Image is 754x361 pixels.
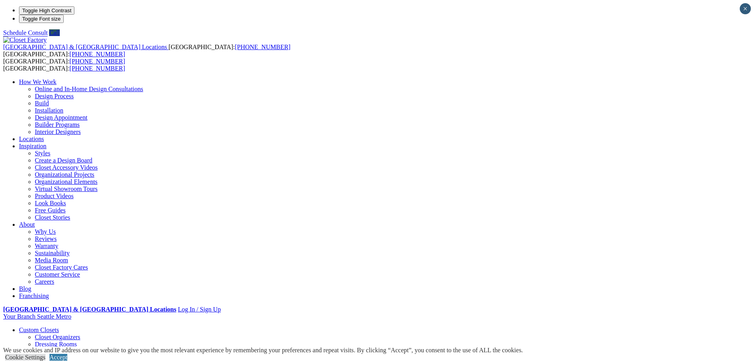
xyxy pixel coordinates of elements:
[35,121,80,128] a: Builder Programs
[19,285,31,292] a: Blog
[35,114,87,121] a: Design Appointment
[35,86,143,92] a: Online and In-Home Design Consultations
[19,292,49,299] a: Franchising
[19,6,74,15] button: Toggle High Contrast
[19,136,44,142] a: Locations
[35,200,66,206] a: Look Books
[35,341,77,348] a: Dressing Rooms
[70,51,125,57] a: [PHONE_NUMBER]
[35,128,81,135] a: Interior Designers
[19,327,59,333] a: Custom Closets
[35,228,56,235] a: Why Us
[35,107,63,114] a: Installation
[35,235,57,242] a: Reviews
[35,157,92,164] a: Create a Design Board
[35,334,80,340] a: Closet Organizers
[35,243,58,249] a: Warranty
[19,221,35,228] a: About
[178,306,220,313] a: Log In / Sign Up
[70,58,125,65] a: [PHONE_NUMBER]
[49,354,67,361] a: Accept
[35,171,94,178] a: Organizational Projects
[19,143,46,149] a: Inspiration
[35,93,74,99] a: Design Process
[3,313,71,320] a: Your Branch Seattle Metro
[3,347,523,354] div: We use cookies and IP address on our website to give you the most relevant experience by remember...
[35,264,88,271] a: Closet Factory Cares
[3,306,176,313] a: [GEOGRAPHIC_DATA] & [GEOGRAPHIC_DATA] Locations
[37,313,71,320] span: Seattle Metro
[35,100,49,107] a: Build
[35,207,66,214] a: Free Guides
[49,29,60,36] a: Call
[70,65,125,72] a: [PHONE_NUMBER]
[35,271,80,278] a: Customer Service
[740,3,751,14] button: Close
[19,15,64,23] button: Toggle Font size
[35,257,68,264] a: Media Room
[35,178,97,185] a: Organizational Elements
[35,250,70,256] a: Sustainability
[35,278,54,285] a: Careers
[235,44,290,50] a: [PHONE_NUMBER]
[35,185,98,192] a: Virtual Showroom Tours
[3,36,47,44] img: Closet Factory
[22,8,71,13] span: Toggle High Contrast
[3,44,291,57] span: [GEOGRAPHIC_DATA]: [GEOGRAPHIC_DATA]:
[35,150,50,157] a: Styles
[35,193,74,199] a: Product Videos
[3,44,167,50] span: [GEOGRAPHIC_DATA] & [GEOGRAPHIC_DATA] Locations
[19,78,57,85] a: How We Work
[3,29,47,36] a: Schedule Consult
[3,44,169,50] a: [GEOGRAPHIC_DATA] & [GEOGRAPHIC_DATA] Locations
[3,313,35,320] span: Your Branch
[5,354,46,361] a: Cookie Settings
[35,164,98,171] a: Closet Accessory Videos
[35,214,70,221] a: Closet Stories
[22,16,61,22] span: Toggle Font size
[3,58,125,72] span: [GEOGRAPHIC_DATA]: [GEOGRAPHIC_DATA]:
